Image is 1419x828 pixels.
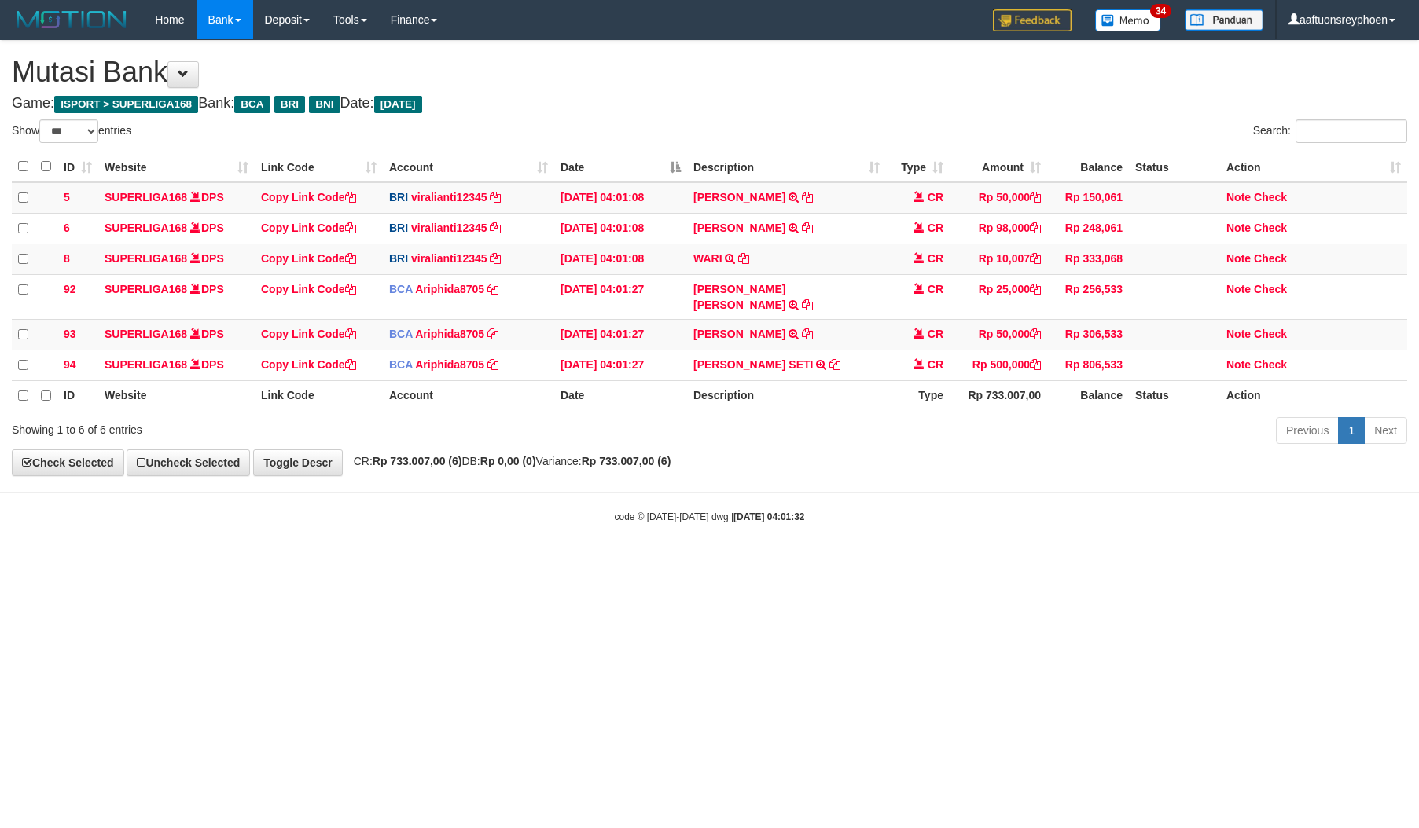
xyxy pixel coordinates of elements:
a: Copy Ariphida8705 to clipboard [487,283,498,295]
a: Copy Rp 500,000 to clipboard [1030,358,1041,371]
a: Previous [1276,417,1339,444]
a: Ariphida8705 [415,328,484,340]
td: Rp 256,533 [1047,274,1129,319]
a: 1 [1338,417,1365,444]
img: Feedback.jpg [993,9,1072,31]
th: Balance [1047,380,1129,411]
th: Account: activate to sort column ascending [383,152,554,182]
a: Note [1226,328,1251,340]
span: BRI [274,96,305,113]
span: BCA [389,283,413,295]
th: Status [1129,152,1220,182]
a: Toggle Descr [253,449,343,476]
th: Date: activate to sort column descending [554,152,687,182]
th: Type [886,380,950,411]
a: Copy Link Code [261,222,356,234]
a: Uncheck Selected [127,449,250,476]
label: Search: [1253,119,1407,143]
span: BCA [234,96,270,113]
a: viralianti12345 [411,191,487,203]
a: Check [1254,191,1287,203]
span: CR [928,191,943,203]
input: Search: [1296,119,1407,143]
div: Showing 1 to 6 of 6 entries [12,416,579,438]
a: Copy Rp 25,000 to clipboard [1030,283,1041,295]
a: Note [1226,222,1251,234]
strong: [DATE] 04:01:32 [733,511,804,522]
span: 5 [64,191,70,203]
a: Copy Rp 10,007 to clipboard [1030,252,1041,265]
a: Copy Link Code [261,283,356,295]
a: WARI [693,252,722,265]
td: Rp 333,068 [1047,244,1129,274]
label: Show entries [12,119,131,143]
a: [PERSON_NAME] [PERSON_NAME] [693,283,785,311]
td: Rp 150,061 [1047,182,1129,214]
a: Check [1254,358,1287,371]
td: DPS [98,244,255,274]
a: Note [1226,191,1251,203]
span: BNI [309,96,340,113]
a: Copy Rp 50,000 to clipboard [1030,191,1041,203]
span: 8 [64,252,70,265]
a: Check Selected [12,449,124,476]
a: SUPERLIGA168 [105,358,187,371]
td: Rp 98,000 [950,213,1047,244]
a: Copy Ariphida8705 to clipboard [487,358,498,371]
a: Ariphida8705 [415,283,484,295]
span: 34 [1150,4,1171,18]
td: Rp 50,000 [950,182,1047,214]
td: Rp 500,000 [950,350,1047,380]
span: CR [928,328,943,340]
th: ID [57,380,98,411]
strong: Rp 733.007,00 (6) [582,455,671,467]
td: [DATE] 04:01:08 [554,213,687,244]
th: Website: activate to sort column ascending [98,152,255,182]
a: Check [1254,222,1287,234]
a: Ariphida8705 [415,358,484,371]
span: ISPORT > SUPERLIGA168 [54,96,198,113]
span: 93 [64,328,76,340]
th: ID: activate to sort column ascending [57,152,98,182]
a: Copy ALIF TAMARIN to clipboard [802,222,813,234]
td: Rp 806,533 [1047,350,1129,380]
a: viralianti12345 [411,252,487,265]
td: Rp 10,007 [950,244,1047,274]
th: Link Code: activate to sort column ascending [255,152,383,182]
span: BRI [389,252,408,265]
td: DPS [98,274,255,319]
td: [DATE] 04:01:08 [554,244,687,274]
a: Copy viralianti12345 to clipboard [490,222,501,234]
a: Note [1226,358,1251,371]
span: 6 [64,222,70,234]
th: Account [383,380,554,411]
a: Next [1364,417,1407,444]
a: Copy Link Code [261,252,356,265]
h4: Game: Bank: Date: [12,96,1407,112]
small: code © [DATE]-[DATE] dwg | [615,511,805,522]
a: viralianti12345 [411,222,487,234]
span: [DATE] [374,96,422,113]
th: Rp 733.007,00 [950,380,1047,411]
span: BRI [389,191,408,203]
td: Rp 306,533 [1047,319,1129,350]
img: panduan.png [1185,9,1263,31]
a: Copy viralianti12345 to clipboard [490,191,501,203]
a: Copy WARI to clipboard [738,252,749,265]
span: 92 [64,283,76,295]
a: Copy AHMAD ZAZULI to clipboard [802,328,813,340]
a: Check [1254,252,1287,265]
th: Link Code [255,380,383,411]
a: Check [1254,283,1287,295]
th: Date [554,380,687,411]
a: Copy Link Code [261,358,356,371]
td: Rp 50,000 [950,319,1047,350]
td: [DATE] 04:01:27 [554,319,687,350]
select: Showentries [39,119,98,143]
a: SUPERLIGA168 [105,191,187,203]
a: Check [1254,328,1287,340]
span: CR [928,222,943,234]
span: CR [928,283,943,295]
a: Copy Rp 98,000 to clipboard [1030,222,1041,234]
a: [PERSON_NAME] [693,191,785,203]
